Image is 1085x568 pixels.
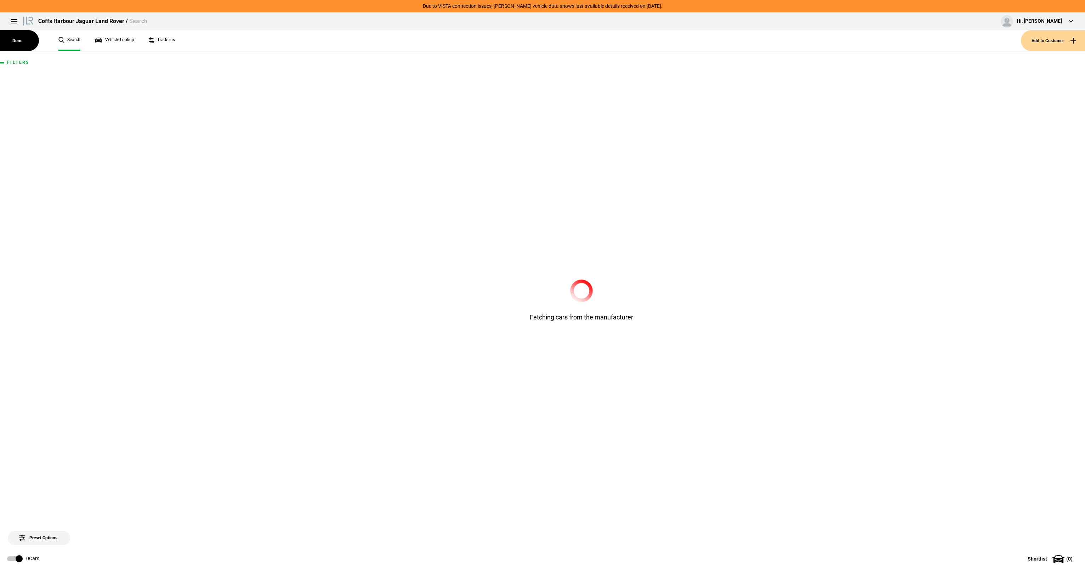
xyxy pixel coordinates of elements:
button: Shortlist(0) [1017,550,1085,568]
img: landrover.png [21,15,35,26]
div: Coffs Harbour Jaguar Land Rover / [38,17,147,25]
a: Search [58,30,80,51]
h1: Filters [7,60,71,65]
a: Trade ins [148,30,175,51]
a: Vehicle Lookup [95,30,134,51]
div: Hi, [PERSON_NAME] [1017,18,1062,25]
span: ( 0 ) [1066,556,1073,561]
span: Shortlist [1028,556,1047,561]
span: Preset Options [21,527,57,540]
div: Fetching cars from the manufacturer [493,279,670,322]
div: 0 Cars [26,555,39,562]
span: Search [129,18,147,24]
button: Add to Customer [1021,30,1085,51]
